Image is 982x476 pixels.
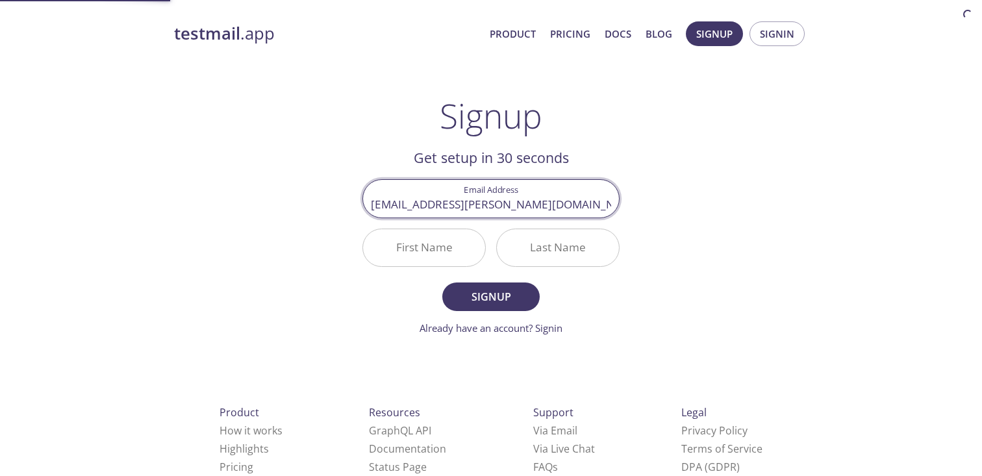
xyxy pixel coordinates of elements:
a: Via Live Chat [533,442,595,456]
a: Product [490,25,536,42]
span: Legal [681,405,707,420]
a: DPA (GDPR) [681,460,740,474]
span: s [553,460,558,474]
a: Via Email [533,423,577,438]
span: Signup [457,288,525,306]
a: GraphQL API [369,423,431,438]
span: Resources [369,405,420,420]
span: Product [220,405,259,420]
strong: testmail [174,22,240,45]
span: Signin [760,25,794,42]
a: Status Page [369,460,427,474]
a: Highlights [220,442,269,456]
a: Already have an account? Signin [420,321,562,334]
button: Signup [686,21,743,46]
a: FAQ [533,460,558,474]
span: Support [533,405,573,420]
a: Blog [646,25,672,42]
h2: Get setup in 30 seconds [362,147,620,169]
h1: Signup [440,96,542,135]
button: Signup [442,282,540,311]
a: testmail.app [174,23,479,45]
a: Pricing [220,460,253,474]
span: Signup [696,25,733,42]
a: How it works [220,423,283,438]
a: Terms of Service [681,442,762,456]
a: Privacy Policy [681,423,748,438]
a: Pricing [550,25,590,42]
button: Signin [749,21,805,46]
a: Docs [605,25,631,42]
a: Documentation [369,442,446,456]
